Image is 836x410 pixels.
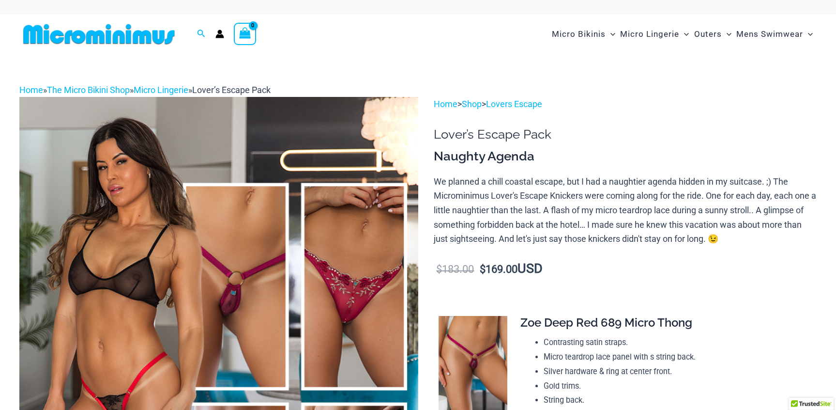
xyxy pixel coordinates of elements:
[19,85,43,95] a: Home
[436,263,474,275] bdi: 183.00
[544,335,809,350] li: Contrasting satin straps.
[19,85,271,95] span: » » »
[197,28,206,40] a: Search icon link
[486,99,542,109] a: Lovers Escape
[722,22,731,47] span: Menu Toggle
[618,19,691,49] a: Micro LingerieMenu ToggleMenu Toggle
[436,263,442,275] span: $
[520,315,692,330] span: Zoe Deep Red 689 Micro Thong
[134,85,188,95] a: Micro Lingerie
[544,379,809,394] li: Gold trims.
[462,99,482,109] a: Shop
[19,23,179,45] img: MM SHOP LOGO FLAT
[215,30,224,38] a: Account icon link
[234,23,256,45] a: View Shopping Cart, empty
[434,97,817,111] p: > >
[734,19,815,49] a: Mens SwimwearMenu ToggleMenu Toggle
[47,85,130,95] a: The Micro Bikini Shop
[694,22,722,47] span: Outers
[679,22,689,47] span: Menu Toggle
[480,263,486,275] span: $
[434,262,817,277] p: USD
[692,19,734,49] a: OutersMenu ToggleMenu Toggle
[620,22,679,47] span: Micro Lingerie
[434,174,817,247] p: We planned a chill coastal escape, but I had a naughtier agenda hidden in my suitcase. ;) The Mic...
[552,22,606,47] span: Micro Bikinis
[192,85,271,95] span: Lover’s Escape Pack
[434,148,817,165] h3: Naughty Agenda
[434,127,817,142] h1: Lover’s Escape Pack
[736,22,803,47] span: Mens Swimwear
[549,19,618,49] a: Micro BikinisMenu ToggleMenu Toggle
[544,393,809,408] li: String back.
[606,22,615,47] span: Menu Toggle
[803,22,813,47] span: Menu Toggle
[434,99,457,109] a: Home
[548,18,817,50] nav: Site Navigation
[480,263,517,275] bdi: 169.00
[544,350,809,364] li: Micro teardrop lace panel with s string back.
[544,364,809,379] li: Silver hardware & ring at center front.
